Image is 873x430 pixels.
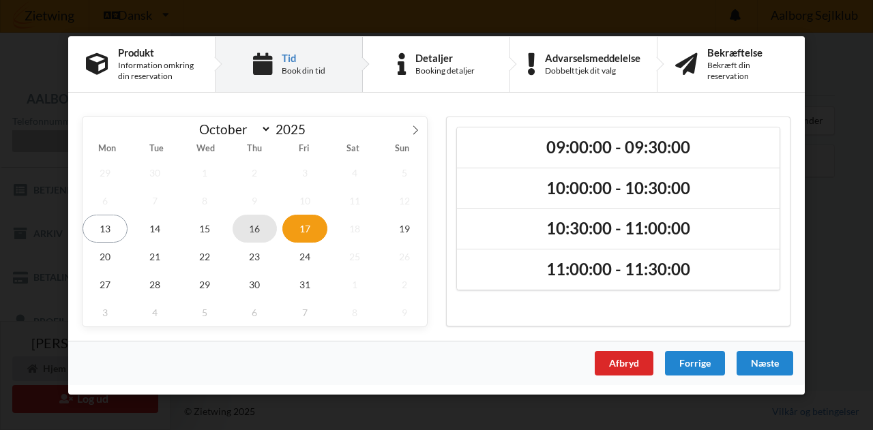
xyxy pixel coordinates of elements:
[332,158,377,186] span: October 4, 2025
[595,350,653,375] div: Afbryd
[332,186,377,214] span: October 11, 2025
[132,298,177,326] span: November 4, 2025
[282,214,327,242] span: October 17, 2025
[282,186,327,214] span: October 10, 2025
[467,177,770,198] h2: 10:00:00 - 10:30:00
[382,242,427,270] span: October 26, 2025
[282,270,327,298] span: October 31, 2025
[282,158,327,186] span: October 3, 2025
[181,144,230,153] span: Wed
[132,214,177,242] span: October 14, 2025
[193,121,272,138] select: Month
[83,242,128,270] span: October 20, 2025
[382,270,427,298] span: November 2, 2025
[282,52,325,63] div: Tid
[467,136,770,157] h2: 09:00:00 - 09:30:00
[271,121,316,137] input: Year
[467,259,770,280] h2: 11:00:00 - 11:30:00
[233,242,278,270] span: October 23, 2025
[280,144,329,153] span: Fri
[132,158,177,186] span: September 30, 2025
[132,144,181,153] span: Tue
[332,298,377,326] span: November 8, 2025
[332,242,377,270] span: October 25, 2025
[282,65,325,76] div: Book din tid
[182,158,227,186] span: October 1, 2025
[132,242,177,270] span: October 21, 2025
[233,186,278,214] span: October 9, 2025
[118,60,197,82] div: Information omkring din reservation
[282,242,327,270] span: October 24, 2025
[332,214,377,242] span: October 18, 2025
[233,270,278,298] span: October 30, 2025
[83,270,128,298] span: October 27, 2025
[467,218,770,239] h2: 10:30:00 - 11:00:00
[382,214,427,242] span: October 19, 2025
[132,270,177,298] span: October 28, 2025
[545,52,640,63] div: Advarselsmeddelelse
[83,158,128,186] span: September 29, 2025
[182,242,227,270] span: October 22, 2025
[83,214,128,242] span: October 13, 2025
[737,350,793,375] div: Næste
[382,158,427,186] span: October 5, 2025
[118,46,197,57] div: Produkt
[182,298,227,326] span: November 5, 2025
[282,298,327,326] span: November 7, 2025
[233,298,278,326] span: November 6, 2025
[707,46,787,57] div: Bekræftelse
[83,186,128,214] span: October 6, 2025
[182,270,227,298] span: October 29, 2025
[707,60,787,82] div: Bekræft din reservation
[233,214,278,242] span: October 16, 2025
[545,65,640,76] div: Dobbelttjek dit valg
[83,298,128,326] span: November 3, 2025
[182,214,227,242] span: October 15, 2025
[415,52,475,63] div: Detaljer
[132,186,177,214] span: October 7, 2025
[233,158,278,186] span: October 2, 2025
[382,186,427,214] span: October 12, 2025
[665,350,725,375] div: Forrige
[182,186,227,214] span: October 8, 2025
[415,65,475,76] div: Booking detaljer
[382,298,427,326] span: November 9, 2025
[83,144,132,153] span: Mon
[230,144,279,153] span: Thu
[378,144,427,153] span: Sun
[332,270,377,298] span: November 1, 2025
[329,144,378,153] span: Sat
